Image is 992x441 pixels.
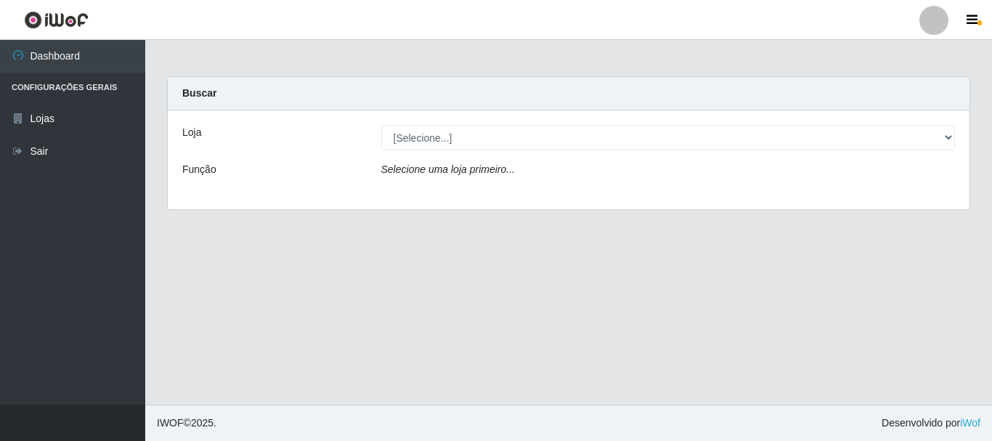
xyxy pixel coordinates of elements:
a: iWof [960,417,980,429]
span: © 2025 . [157,416,216,431]
label: Loja [182,125,201,140]
i: Selecione uma loja primeiro... [381,163,515,175]
strong: Buscar [182,87,216,99]
label: Função [182,162,216,177]
span: Desenvolvido por [882,416,980,431]
span: IWOF [157,417,184,429]
img: CoreUI Logo [24,11,89,29]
